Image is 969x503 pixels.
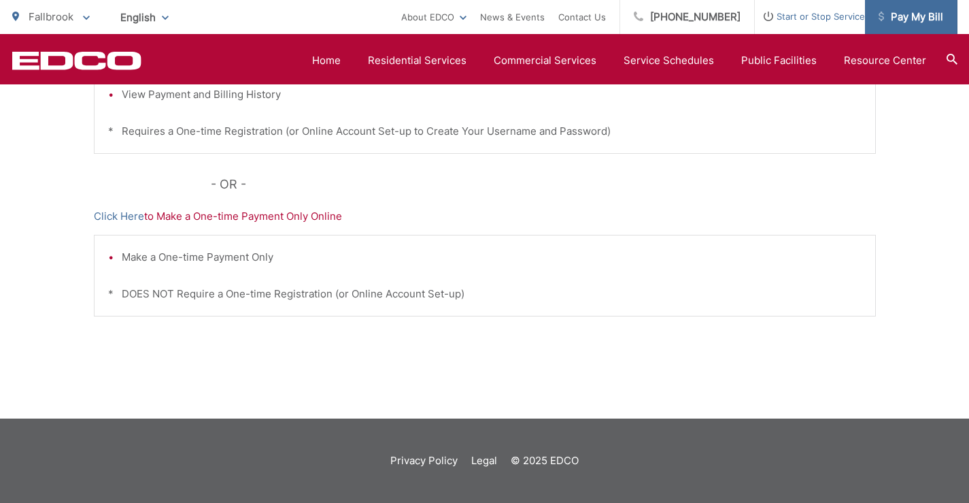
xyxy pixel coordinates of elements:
[94,208,876,225] p: to Make a One-time Payment Only Online
[110,5,179,29] span: English
[108,123,862,140] p: * Requires a One-time Registration (or Online Account Set-up to Create Your Username and Password)
[29,10,73,23] span: Fallbrook
[122,86,862,103] li: View Payment and Billing History
[480,9,545,25] a: News & Events
[94,208,144,225] a: Click Here
[12,51,141,70] a: EDCD logo. Return to the homepage.
[844,52,926,69] a: Resource Center
[390,453,458,469] a: Privacy Policy
[122,249,862,265] li: Make a One-time Payment Only
[401,9,466,25] a: About EDCO
[108,286,862,302] p: * DOES NOT Require a One-time Registration (or Online Account Set-up)
[558,9,606,25] a: Contact Us
[741,52,817,69] a: Public Facilities
[312,52,341,69] a: Home
[368,52,466,69] a: Residential Services
[471,453,497,469] a: Legal
[211,174,876,195] p: - OR -
[879,9,943,25] span: Pay My Bill
[624,52,714,69] a: Service Schedules
[511,453,579,469] p: © 2025 EDCO
[494,52,596,69] a: Commercial Services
